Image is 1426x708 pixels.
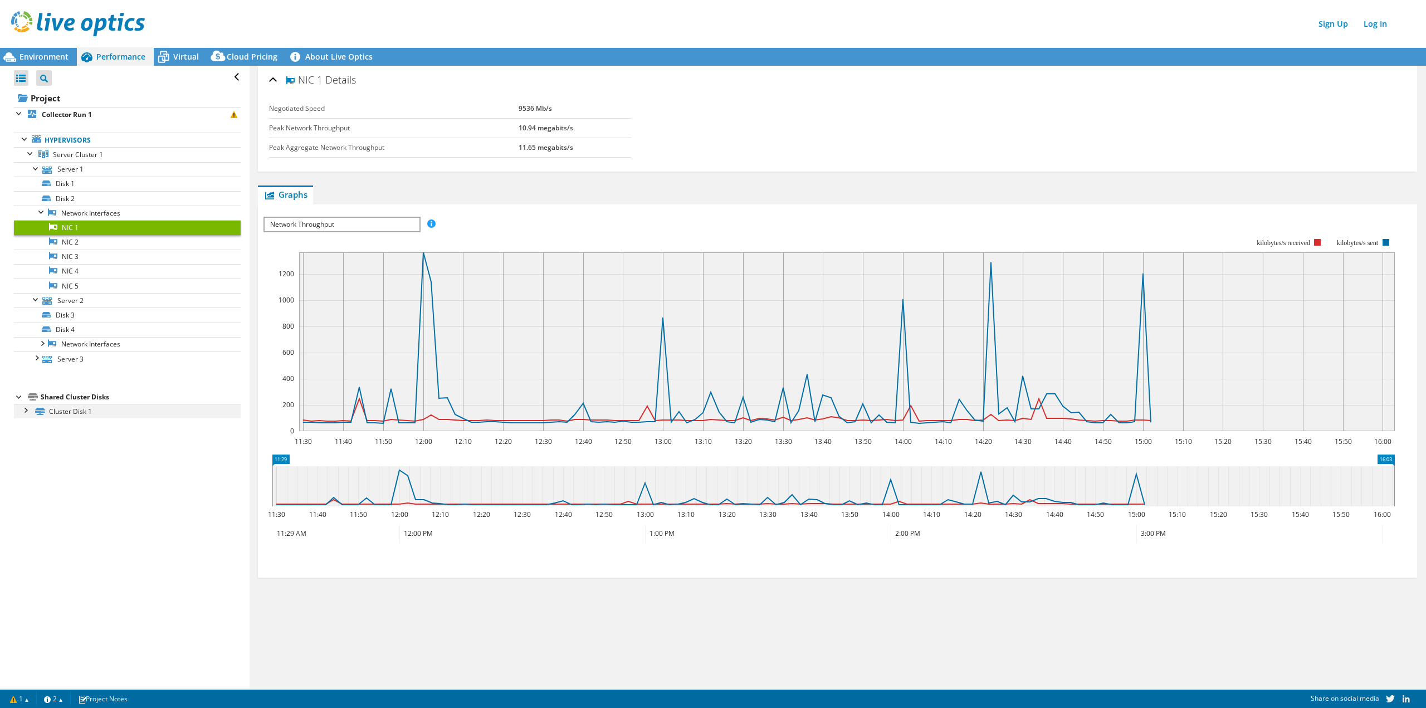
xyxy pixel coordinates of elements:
label: Peak Aggregate Network Throughput [269,142,519,153]
span: Performance [96,51,145,62]
text: 15:30 [1251,510,1268,519]
span: Network Throughput [265,218,419,231]
text: 14:10 [935,437,952,446]
a: About Live Optics [286,48,381,66]
text: kilobytes/s sent [1337,239,1379,247]
text: 13:30 [775,437,792,446]
text: 14:00 [882,510,900,519]
text: 11:30 [268,510,285,519]
text: 12:00 [415,437,432,446]
text: 12:50 [614,437,632,446]
span: Server Cluster 1 [53,150,103,159]
text: 200 [282,400,294,409]
span: Graphs [263,189,307,200]
text: 11:30 [295,437,312,446]
text: 12:20 [495,437,512,446]
a: Collector Run 1 [14,107,241,121]
text: 14:30 [1005,510,1022,519]
text: 16:00 [1374,437,1391,446]
text: 14:50 [1087,510,1104,519]
a: NIC 3 [14,250,241,264]
a: Sign Up [1313,16,1354,32]
span: Virtual [173,51,199,62]
img: live_optics_svg.svg [11,11,145,36]
b: 9536 Mb/s [519,104,552,113]
a: NIC 4 [14,264,241,279]
text: 11:50 [350,510,367,519]
a: Log In [1358,16,1393,32]
text: 15:10 [1175,437,1192,446]
a: Server 1 [14,162,241,177]
text: 12:30 [514,510,531,519]
a: Server Cluster 1 [14,147,241,162]
a: Disk 2 [14,191,241,206]
text: 0 [290,426,294,436]
a: Disk 3 [14,307,241,322]
text: 11:40 [335,437,352,446]
text: 12:30 [535,437,552,446]
text: 14:30 [1014,437,1032,446]
text: 400 [282,374,294,383]
a: Project Notes [70,692,135,706]
text: 1000 [279,295,294,305]
a: Project [14,89,241,107]
a: 1 [2,692,37,706]
text: 12:40 [575,437,592,446]
b: 10.94 megabits/s [519,123,573,133]
text: 14:10 [923,510,940,519]
label: Negotiated Speed [269,103,519,114]
text: 15:20 [1214,437,1232,446]
a: NIC 2 [14,235,241,250]
text: 15:40 [1292,510,1309,519]
text: 15:30 [1254,437,1272,446]
span: Cloud Pricing [227,51,277,62]
text: 11:40 [309,510,326,519]
text: 14:20 [964,510,981,519]
text: 12:10 [455,437,472,446]
text: 15:40 [1295,437,1312,446]
a: 2 [36,692,71,706]
text: 13:20 [735,437,752,446]
text: 15:00 [1128,510,1145,519]
a: Disk 1 [14,177,241,191]
a: Cluster Disk 1 [14,404,241,418]
text: 1200 [279,269,294,279]
text: 15:50 [1332,510,1350,519]
text: 15:10 [1169,510,1186,519]
text: 12:10 [432,510,449,519]
a: NIC 1 [14,220,241,235]
text: 13:30 [759,510,777,519]
text: 14:20 [975,437,992,446]
a: Network Interfaces [14,337,241,351]
a: Disk 4 [14,323,241,337]
a: Server 3 [14,351,241,366]
text: 13:50 [841,510,858,519]
text: 13:40 [800,510,818,519]
b: Collector Run 1 [42,110,92,119]
text: 16:00 [1374,510,1391,519]
text: 13:20 [719,510,736,519]
text: 13:40 [814,437,832,446]
text: 14:50 [1095,437,1112,446]
text: 12:40 [555,510,572,519]
a: Server 2 [14,293,241,307]
label: Peak Network Throughput [269,123,519,134]
b: 11.65 megabits/s [519,143,573,152]
text: 11:50 [375,437,392,446]
span: Details [325,73,356,86]
text: 13:50 [854,437,872,446]
div: Shared Cluster Disks [41,390,241,404]
span: Share on social media [1311,694,1379,703]
text: 15:20 [1210,510,1227,519]
text: 14:00 [895,437,912,446]
text: 13:10 [677,510,695,519]
a: Network Interfaces [14,206,241,220]
text: 12:20 [473,510,490,519]
span: Environment [19,51,69,62]
text: 14:40 [1046,510,1063,519]
a: NIC 5 [14,279,241,293]
text: 13:00 [637,510,654,519]
text: 600 [282,348,294,357]
text: kilobytes/s received [1257,239,1310,247]
text: 800 [282,321,294,331]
